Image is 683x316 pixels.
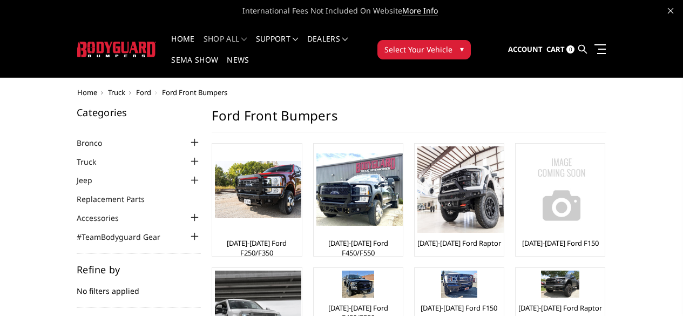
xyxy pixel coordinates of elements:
h1: Ford Front Bumpers [212,107,606,132]
a: Truck [77,156,110,167]
a: News [227,56,249,77]
a: [DATE]-[DATE] Ford F150 [421,303,497,313]
a: SEMA Show [171,56,218,77]
a: Support [256,35,299,56]
a: [DATE]-[DATE] Ford F250/F350 [215,238,299,258]
a: shop all [204,35,247,56]
span: Account [508,44,543,54]
span: 0 [566,45,574,53]
a: Accessories [77,212,132,224]
a: [DATE]-[DATE] Ford Raptor [518,303,602,313]
a: Jeep [77,174,106,186]
span: ▾ [460,43,464,55]
a: Account [508,35,543,64]
a: [DATE]-[DATE] Ford F450/F550 [316,238,400,258]
h5: Categories [77,107,201,117]
div: No filters applied [77,265,201,308]
a: Truck [108,88,125,97]
a: No Image [518,146,602,233]
span: Cart [546,44,565,54]
button: Select Your Vehicle [377,40,471,59]
a: [DATE]-[DATE] Ford F150 [522,238,599,248]
img: No Image [518,146,605,233]
img: BODYGUARD BUMPERS [77,42,157,57]
a: Home [171,35,194,56]
a: Bronco [77,137,116,149]
a: #TeamBodyguard Gear [77,231,174,243]
span: Ford Front Bumpers [162,88,227,97]
a: Replacement Parts [77,193,158,205]
a: Cart 0 [546,35,574,64]
a: More Info [402,5,438,16]
a: Ford [136,88,151,97]
a: Home [77,88,97,97]
a: [DATE]-[DATE] Ford Raptor [417,238,501,248]
a: Dealers [307,35,348,56]
h5: Refine by [77,265,201,274]
span: Select Your Vehicle [384,44,452,55]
